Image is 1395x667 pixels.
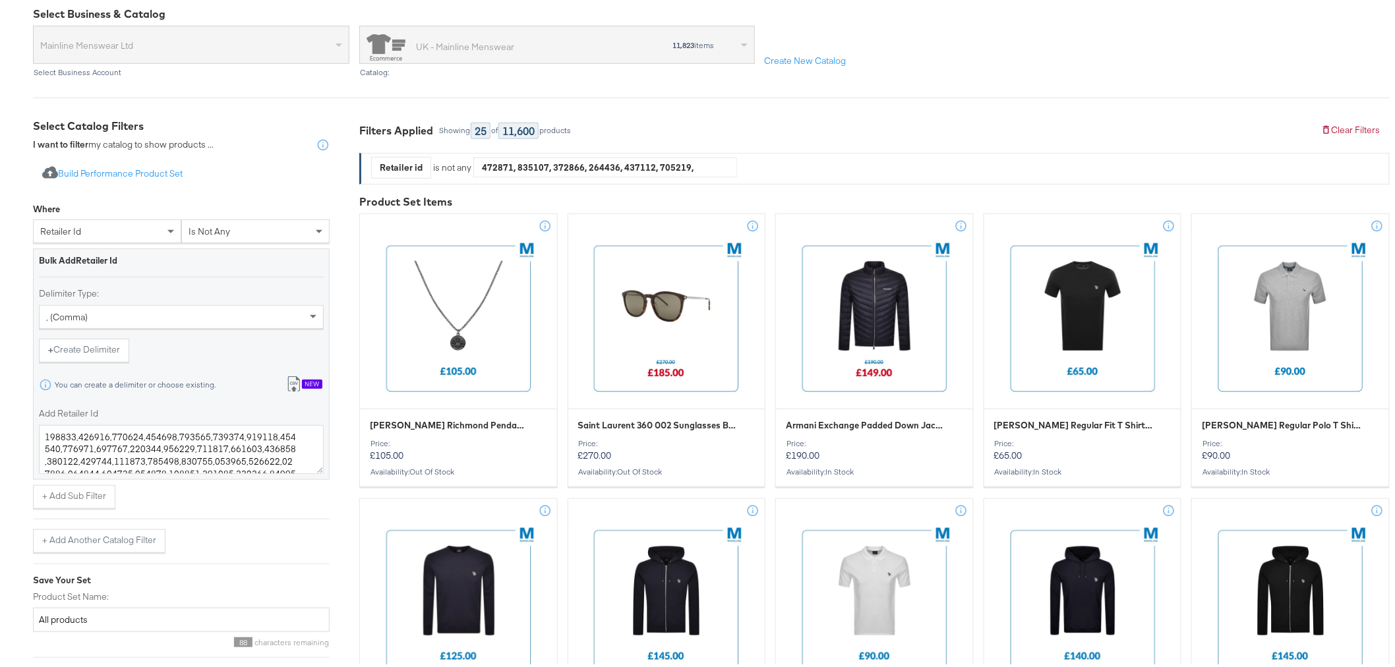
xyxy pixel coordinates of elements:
[39,422,324,471] textarea: 198833,426916,770624,454698,793565,739374,919118,454540,776971,697767,220344,956229,711817,661603...
[786,436,963,459] p: £190.00
[234,635,252,645] span: 88
[474,155,736,175] div: 472871, 835107, 372866, 264436, 437112, 705219, 788614, 561091, 207255, 968574, 074958, 254341, 1...
[431,159,473,171] div: is not any
[359,65,755,74] div: Catalog:
[1202,417,1361,429] span: Paul Smith Regular Polo T Shirt Grey
[33,136,214,149] div: my catalog to show products ...
[994,436,1172,459] p: £65.00
[578,417,738,429] span: Saint Laurent 360 002 Sunglasses Brown
[302,377,322,386] div: New
[498,120,539,136] div: 11,600
[33,527,165,550] button: + Add Another Catalog Filter
[578,436,756,446] div: Price:
[33,65,349,74] div: Select Business Account
[1034,464,1062,474] span: in stock
[786,465,963,474] div: Availability :
[409,464,454,474] span: out of stock
[48,341,53,353] strong: +
[438,123,471,132] div: Showing
[370,436,547,446] div: Price:
[33,635,330,645] div: characters remaining
[33,200,60,213] div: Where
[786,436,963,446] div: Price:
[1202,436,1379,459] p: £90.00
[370,465,547,474] div: Availability :
[672,38,694,47] strong: 11,823
[416,38,514,51] div: UK - Mainline Menswear
[490,123,498,132] div: of
[277,370,332,395] button: New
[189,223,230,235] span: is not any
[372,155,430,175] div: Retailer id
[578,465,756,474] div: Availability :
[39,336,129,360] button: +Create Delimiter
[40,32,332,54] span: Mainline Menswear Ltd
[33,159,192,184] button: Build Performance Product Set
[539,123,572,132] div: products
[618,464,663,474] span: out of stock
[40,223,81,235] span: retailer id
[471,120,490,136] div: 25
[370,436,547,459] p: £105.00
[994,436,1172,446] div: Price:
[54,378,216,387] div: You can create a delimiter or choose existing.
[994,465,1172,474] div: Availability :
[359,121,433,136] div: Filters Applied
[600,38,715,47] div: items
[33,136,88,148] strong: I want to filter
[578,436,756,459] p: £270.00
[33,116,330,131] div: Select Catalog Filters
[825,464,854,474] span: in stock
[1202,436,1379,446] div: Price:
[370,417,529,429] span: Vivienne Westwood Richmond Pendant Gunmetal
[46,308,88,320] span: , (comma)
[33,605,330,629] input: Give your set a descriptive name
[39,285,324,297] label: Delimiter Type:
[39,405,324,417] label: Add Retailer Id
[1312,116,1390,140] button: Clear Filters
[359,192,1390,207] div: Product Set Items
[33,482,115,506] button: + Add Sub Filter
[33,4,1390,19] div: Select Business & Catalog
[1241,464,1270,474] span: in stock
[39,252,324,264] div: Bulk Add Retailer Id
[786,417,945,429] span: Armani Exchange Padded Down Jacket Navy
[994,417,1154,429] span: Paul Smith Regular Fit T Shirt Black
[1202,465,1379,474] div: Availability :
[33,571,330,584] div: Save Your Set
[33,588,330,600] label: Product Set Name:
[755,47,855,71] button: Create New Catalog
